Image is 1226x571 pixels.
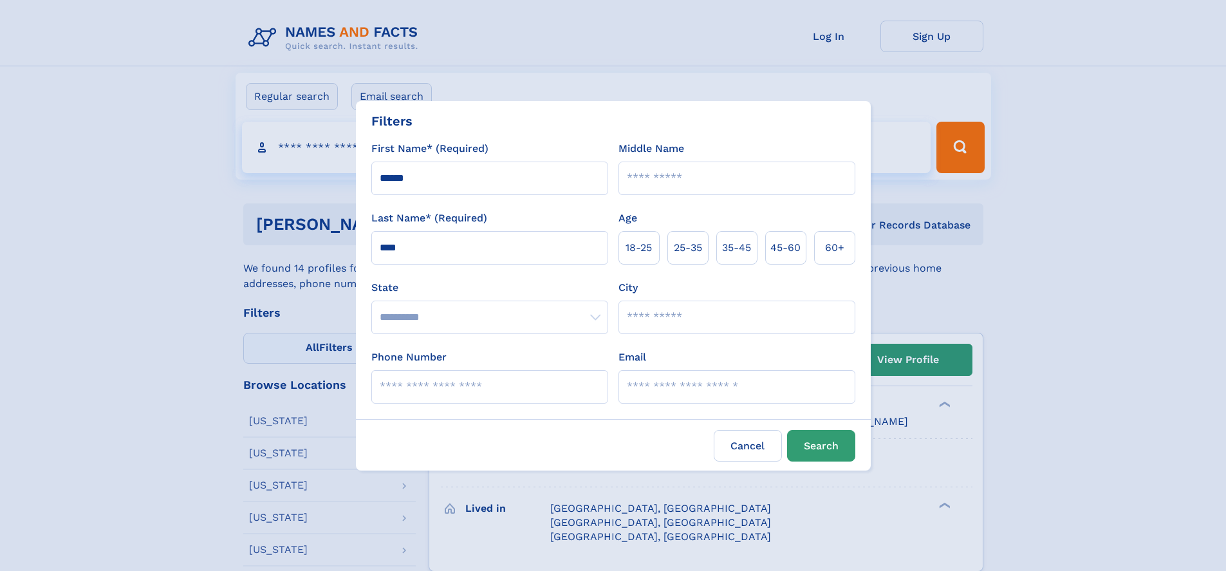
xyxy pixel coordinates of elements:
label: Cancel [714,430,782,462]
label: Age [618,211,637,226]
label: First Name* (Required) [371,141,488,156]
span: 45‑60 [770,240,801,256]
span: 18‑25 [626,240,652,256]
label: City [618,280,638,295]
span: 60+ [825,240,844,256]
span: 35‑45 [722,240,751,256]
label: State [371,280,608,295]
div: Filters [371,111,413,131]
label: Phone Number [371,350,447,365]
button: Search [787,430,855,462]
span: 25‑35 [674,240,702,256]
label: Email [618,350,646,365]
label: Middle Name [618,141,684,156]
label: Last Name* (Required) [371,211,487,226]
